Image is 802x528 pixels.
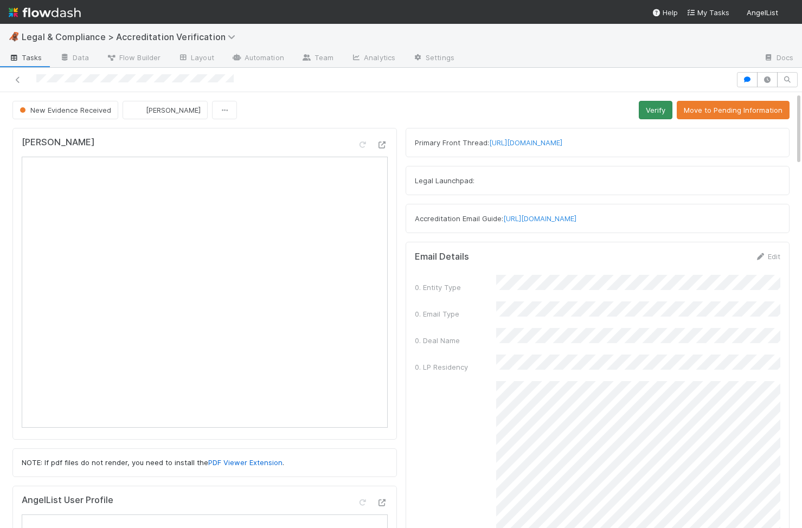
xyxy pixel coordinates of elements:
img: avatar_7d83f73c-397d-4044-baf2-bb2da42e298f.png [782,8,793,18]
span: New Evidence Received [17,106,111,114]
span: AngelList [747,8,778,17]
span: Legal & Compliance > Accreditation Verification [22,31,241,42]
a: Automation [223,50,293,67]
div: 0. Email Type [415,308,496,319]
h5: Email Details [415,252,469,262]
div: 0. LP Residency [415,362,496,372]
span: Legal Launchpad: [415,176,474,185]
a: [URL][DOMAIN_NAME] [503,214,576,223]
h5: AngelList User Profile [22,495,113,506]
a: My Tasks [686,7,729,18]
a: Analytics [342,50,404,67]
button: New Evidence Received [12,101,118,119]
a: Team [293,50,342,67]
div: 0. Entity Type [415,282,496,293]
span: 🦧 [9,32,20,41]
a: Data [51,50,98,67]
button: Move to Pending Information [677,101,790,119]
a: Edit [755,252,780,261]
button: [PERSON_NAME] [123,101,208,119]
h5: [PERSON_NAME] [22,137,95,148]
img: avatar_7d83f73c-397d-4044-baf2-bb2da42e298f.png [132,105,143,115]
div: Help [652,7,678,18]
img: logo-inverted-e16ddd16eac7371096b0.svg [9,3,81,22]
span: My Tasks [686,8,729,17]
span: [PERSON_NAME] [146,106,201,114]
p: NOTE: If pdf files do not render, you need to install the . [22,458,388,468]
div: 0. Deal Name [415,335,496,346]
a: PDF Viewer Extension [208,458,283,467]
span: Accreditation Email Guide: [415,214,576,223]
a: Docs [755,50,802,67]
span: Tasks [9,52,42,63]
a: Layout [169,50,223,67]
span: Primary Front Thread: [415,138,562,147]
a: Flow Builder [98,50,169,67]
a: Settings [404,50,463,67]
a: [URL][DOMAIN_NAME] [489,138,562,147]
button: Verify [639,101,672,119]
span: Flow Builder [106,52,161,63]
